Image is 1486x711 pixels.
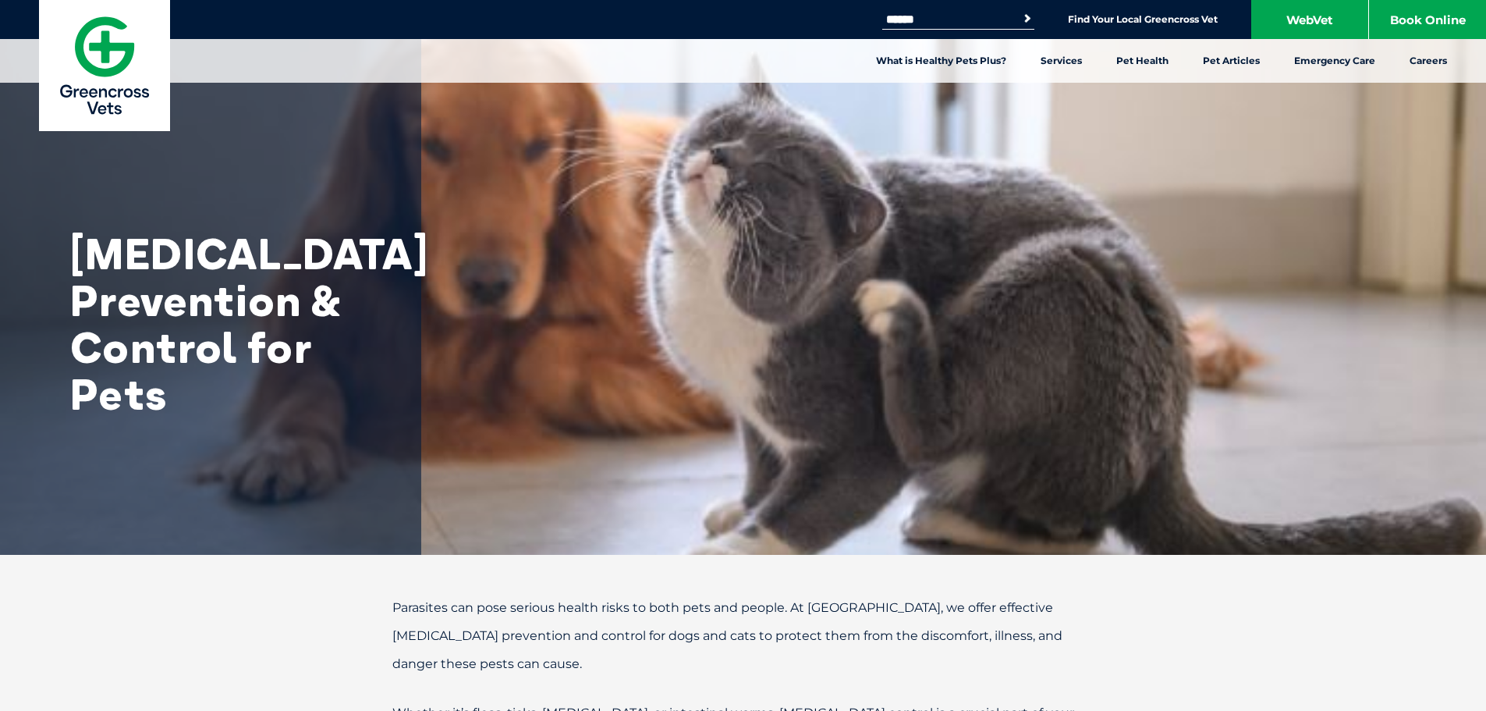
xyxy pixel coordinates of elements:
a: Pet Health [1099,39,1186,83]
a: Pet Articles [1186,39,1277,83]
h1: [MEDICAL_DATA] Prevention & Control for Pets [70,230,382,418]
span: Parasites can pose serious health risks to both pets and people. At [GEOGRAPHIC_DATA], we offer e... [392,600,1062,671]
button: Search [1020,11,1035,27]
a: Emergency Care [1277,39,1392,83]
a: Services [1023,39,1099,83]
a: What is Healthy Pets Plus? [859,39,1023,83]
a: Find Your Local Greencross Vet [1068,13,1218,26]
a: Careers [1392,39,1464,83]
